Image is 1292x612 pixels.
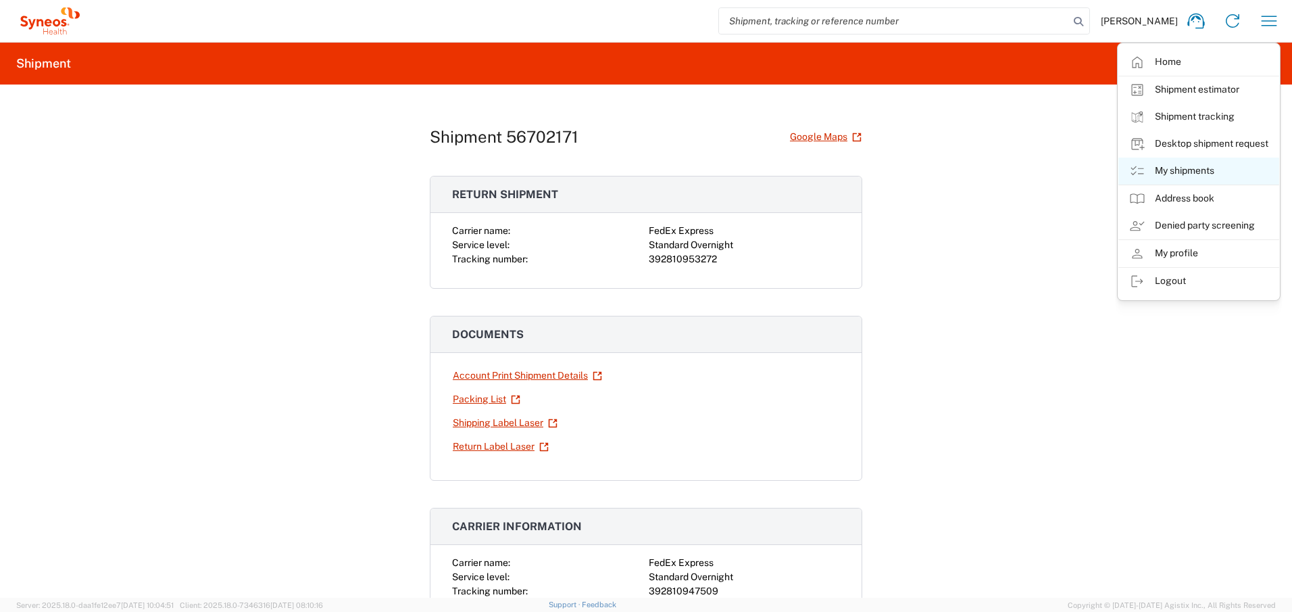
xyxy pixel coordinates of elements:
[16,55,71,72] h2: Shipment
[649,584,840,598] div: 392810947509
[121,601,174,609] span: [DATE] 10:04:51
[582,601,616,609] a: Feedback
[649,252,840,266] div: 392810953272
[452,411,558,435] a: Shipping Label Laser
[649,570,840,584] div: Standard Overnight
[452,225,510,236] span: Carrier name:
[452,520,582,533] span: Carrier information
[1118,185,1279,212] a: Address book
[452,364,603,387] a: Account Print Shipment Details
[1118,131,1279,158] a: Desktop shipment request
[452,557,510,568] span: Carrier name:
[549,601,582,609] a: Support
[1118,158,1279,185] a: My shipments
[649,224,840,238] div: FedEx Express
[1101,15,1178,27] span: [PERSON_NAME]
[452,586,528,596] span: Tracking number:
[452,188,558,201] span: Return shipment
[16,601,174,609] span: Server: 2025.18.0-daa1fe12ee7
[452,254,528,264] span: Tracking number:
[452,328,524,341] span: Documents
[719,8,1069,34] input: Shipment, tracking or reference number
[452,571,510,582] span: Service level:
[1118,212,1279,239] a: Denied party screening
[452,387,521,411] a: Packing List
[1118,240,1279,267] a: My profile
[270,601,323,609] span: [DATE] 08:10:16
[789,125,862,149] a: Google Maps
[452,239,510,250] span: Service level:
[649,556,840,570] div: FedEx Express
[180,601,323,609] span: Client: 2025.18.0-7346316
[452,435,549,458] a: Return Label Laser
[649,238,840,252] div: Standard Overnight
[430,127,578,147] h1: Shipment 56702171
[1118,103,1279,131] a: Shipment tracking
[1118,268,1279,295] a: Logout
[1118,76,1279,103] a: Shipment estimator
[1118,49,1279,76] a: Home
[1068,599,1276,611] span: Copyright © [DATE]-[DATE] Agistix Inc., All Rights Reserved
